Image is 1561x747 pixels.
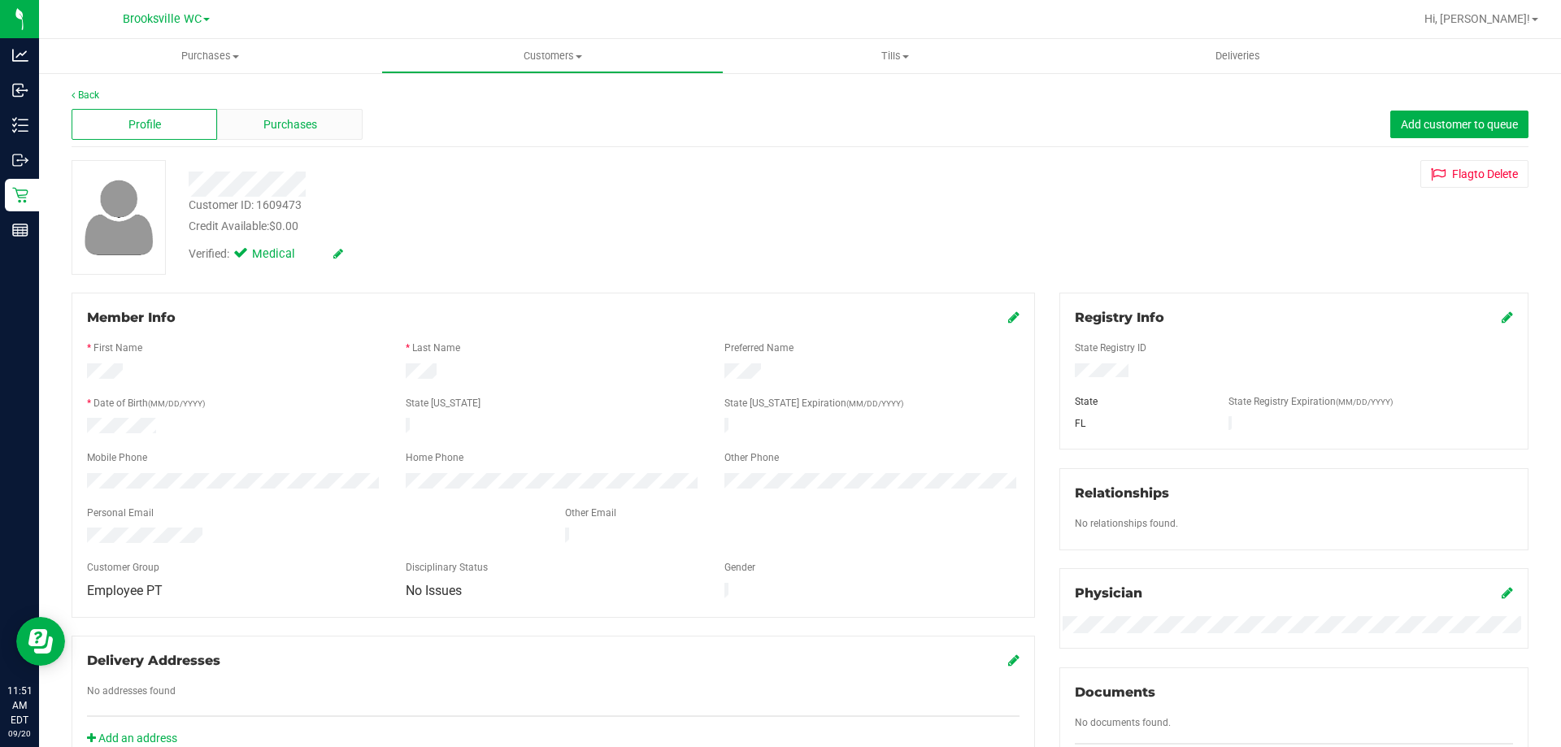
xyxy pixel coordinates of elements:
inline-svg: Inventory [12,117,28,133]
span: Hi, [PERSON_NAME]! [1424,12,1530,25]
label: Other Email [565,506,616,520]
label: Customer Group [87,560,159,575]
label: State Registry ID [1075,341,1146,355]
p: 09/20 [7,727,32,740]
span: Registry Info [1075,310,1164,325]
inline-svg: Reports [12,222,28,238]
span: Purchases [263,116,317,133]
span: Documents [1075,684,1155,700]
label: No addresses found [87,684,176,698]
label: Disciplinary Status [406,560,488,575]
label: State [US_STATE] [406,396,480,410]
span: $0.00 [269,219,298,232]
span: Tills [724,49,1065,63]
p: 11:51 AM EDT [7,684,32,727]
span: Physician [1075,585,1142,601]
span: (MM/DD/YYYY) [846,399,903,408]
span: Purchases [39,49,381,63]
span: Customers [382,49,723,63]
span: Delivery Addresses [87,653,220,668]
span: No documents found. [1075,717,1171,728]
button: Add customer to queue [1390,111,1528,138]
div: Credit Available: [189,218,905,235]
div: State [1063,394,1217,409]
span: Profile [128,116,161,133]
a: Add an address [87,732,177,745]
label: Gender [724,560,755,575]
label: Last Name [412,341,460,355]
iframe: Resource center [16,617,65,666]
div: Customer ID: 1609473 [189,197,302,214]
label: Personal Email [87,506,154,520]
div: Verified: [189,245,343,263]
span: Employee PT [87,583,163,598]
span: Medical [252,245,317,263]
span: Deliveries [1194,49,1282,63]
a: Customers [381,39,724,73]
label: Home Phone [406,450,463,465]
label: First Name [93,341,142,355]
inline-svg: Inbound [12,82,28,98]
span: Relationships [1075,485,1169,501]
label: No relationships found. [1075,516,1178,531]
label: Date of Birth [93,396,205,410]
inline-svg: Retail [12,187,28,203]
a: Tills [724,39,1066,73]
span: Add customer to queue [1401,118,1518,131]
label: Other Phone [724,450,779,465]
div: FL [1063,416,1217,431]
label: State Registry Expiration [1228,394,1393,409]
span: Brooksville WC [123,12,202,26]
span: Member Info [87,310,176,325]
span: No Issues [406,583,462,598]
span: (MM/DD/YYYY) [148,399,205,408]
button: Flagto Delete [1420,160,1528,188]
inline-svg: Analytics [12,47,28,63]
span: (MM/DD/YYYY) [1336,397,1393,406]
img: user-icon.png [76,176,162,259]
inline-svg: Outbound [12,152,28,168]
a: Back [72,89,99,101]
a: Purchases [39,39,381,73]
label: Mobile Phone [87,450,147,465]
label: State [US_STATE] Expiration [724,396,903,410]
a: Deliveries [1067,39,1409,73]
label: Preferred Name [724,341,794,355]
